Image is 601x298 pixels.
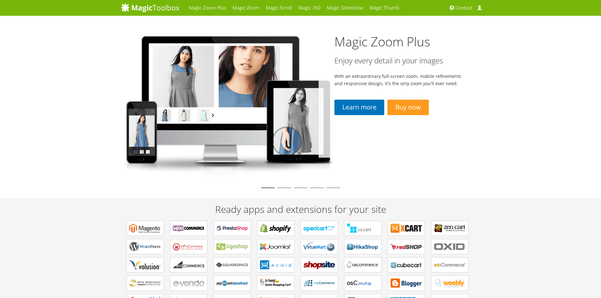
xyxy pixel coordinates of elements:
[391,224,422,233] b: Modules for X-Cart
[301,257,338,272] a: Extensions for ShopSite
[260,278,292,288] b: Extensions for GoDaddy Shopping Cart
[434,278,466,288] b: Extensions for Weebly
[388,276,425,291] a: Extensions for Blogger
[170,257,207,272] a: Apps for Bigcommerce
[303,224,335,233] b: Modules for OpenCart
[303,242,335,251] b: Components for VirtueMart
[170,276,207,291] a: Extensions for e-vendo
[127,239,164,254] a: Plugins for WordPress
[214,257,251,272] a: Extensions for Squarespace
[344,239,381,254] a: Components for HikaShop
[129,278,161,288] b: Extensions for Miva Merchant
[214,239,251,254] a: Plugins for Jigoshop
[456,5,473,11] span: Contact
[334,56,465,65] h3: Enjoy every detail in your images
[216,242,248,251] b: Plugins for Jigoshop
[257,257,294,272] a: Extensions for ECWID
[334,73,465,87] p: With an extraordinary full-screen zoom, mobile refinements and responsive design, it's the only z...
[170,239,207,254] a: Plugins for WP e-Commerce
[173,278,204,288] b: Extensions for e-vendo
[129,242,161,251] b: Plugins for WordPress
[431,276,468,291] a: Extensions for Weebly
[127,221,164,236] a: Extensions for Magento
[216,278,248,288] b: Extensions for AspDotNetStorefront
[257,221,294,236] a: Apps for Shopify
[260,224,292,233] b: Apps for Shopify
[388,257,425,272] a: Plugins for CubeCart
[303,260,335,270] b: Extensions for ShopSite
[344,257,381,272] a: Add-ons for osCommerce
[347,278,379,288] b: Add-ons for osCMax
[301,221,338,236] a: Modules for OpenCart
[344,221,381,236] a: Add-ons for CS-Cart
[387,100,428,115] a: Buy now
[121,204,480,214] h2: Ready apps and extensions for your site
[257,276,294,291] a: Extensions for GoDaddy Shopping Cart
[434,260,466,270] b: Extensions for xt:Commerce
[303,278,335,288] b: Extensions for nopCommerce
[434,242,466,251] b: Extensions for OXID
[173,224,204,233] b: Plugins for WooCommerce
[344,276,381,291] a: Add-ons for osCMax
[260,260,292,270] b: Extensions for ECWID
[388,239,425,254] a: Components for redSHOP
[388,221,425,236] a: Modules for X-Cart
[214,276,251,291] a: Extensions for AspDotNetStorefront
[431,221,468,236] a: Plugins for Zen Cart
[334,100,384,115] a: Learn more
[129,224,161,233] b: Extensions for Magento
[301,239,338,254] a: Components for VirtueMart
[121,30,335,177] img: magiczoomplus2-tablet.png
[127,276,164,291] a: Extensions for Miva Merchant
[129,260,161,270] b: Extensions for Volusion
[334,33,430,50] a: Magic Zoom Plus
[173,242,204,251] b: Plugins for WP e-Commerce
[431,239,468,254] a: Extensions for OXID
[127,257,164,272] a: Extensions for Volusion
[347,242,379,251] b: Components for HikaShop
[216,224,248,233] b: Modules for PrestaShop
[301,276,338,291] a: Extensions for nopCommerce
[214,221,251,236] a: Modules for PrestaShop
[347,260,379,270] b: Add-ons for osCommerce
[391,278,422,288] b: Extensions for Blogger
[170,221,207,236] a: Plugins for WooCommerce
[121,3,180,12] img: MagicToolbox.com - Image tools for your website
[391,242,422,251] b: Components for redSHOP
[216,260,248,270] b: Extensions for Squarespace
[260,242,292,251] b: Components for Joomla
[391,260,422,270] b: Plugins for CubeCart
[431,257,468,272] a: Extensions for xt:Commerce
[173,260,204,270] b: Apps for Bigcommerce
[347,224,379,233] b: Add-ons for CS-Cart
[434,224,466,233] b: Plugins for Zen Cart
[257,239,294,254] a: Components for Joomla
